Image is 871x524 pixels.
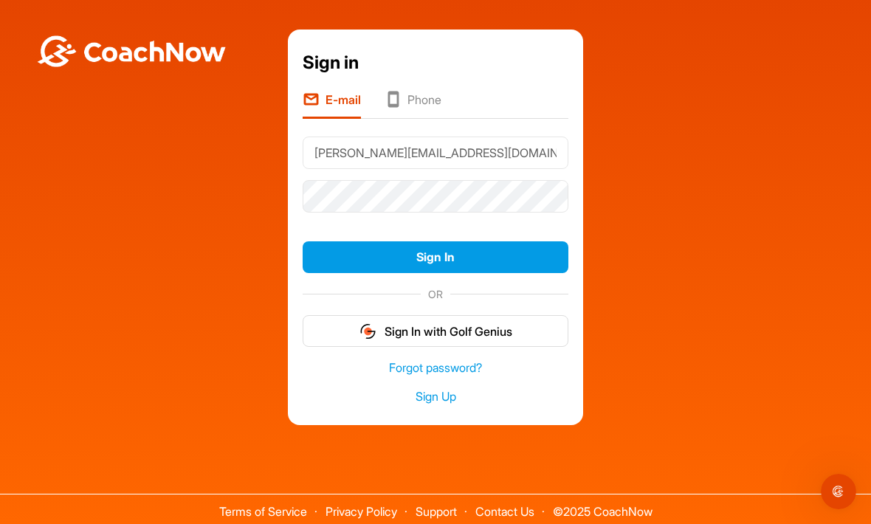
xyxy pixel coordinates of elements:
li: E-mail [303,91,361,119]
img: gg_logo [359,323,377,340]
a: Privacy Policy [326,504,397,519]
span: © 2025 CoachNow [545,494,660,517]
span: OR [421,286,450,302]
a: Support [416,504,457,519]
div: Sign in [303,49,568,76]
a: Terms of Service [219,504,307,519]
button: Sign In with Golf Genius [303,315,568,347]
a: Sign Up [303,388,568,405]
input: E-mail [303,137,568,169]
a: Forgot password? [303,359,568,376]
li: Phone [385,91,441,119]
img: BwLJSsUCoWCh5upNqxVrqldRgqLPVwmV24tXu5FoVAoFEpwwqQ3VIfuoInZCoVCoTD4vwADAC3ZFMkVEQFDAAAAAElFTkSuQmCC [35,35,227,67]
iframe: Intercom live chat [821,474,856,509]
a: Contact Us [475,504,534,519]
button: Sign In [303,241,568,273]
